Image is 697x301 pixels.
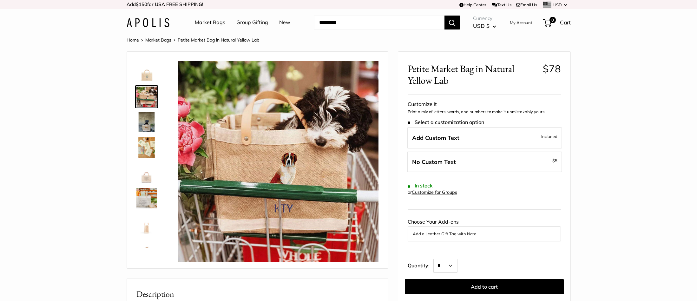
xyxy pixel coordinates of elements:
[549,17,556,23] span: 0
[412,134,459,141] span: Add Custom Text
[135,60,158,83] a: Petite Market Bag in Natural Yellow Lab
[444,16,460,29] button: Search
[560,19,571,26] span: Cart
[136,213,157,234] img: description_Side view of the Petite Market Bag
[127,37,139,43] a: Home
[541,133,557,140] span: Included
[473,23,490,29] span: USD $
[408,183,433,189] span: In stock
[510,19,532,26] a: My Account
[492,2,511,7] a: Text Us
[516,2,537,7] a: Email Us
[135,136,158,159] a: description_The artist's desk in Ventura CA
[412,158,456,166] span: No Custom Text
[178,37,259,43] span: Petite Market Bag in Natural Yellow Lab
[145,37,171,43] a: Market Bags
[459,2,486,7] a: Help Center
[135,85,158,108] a: Petite Market Bag in Natural Yellow Lab
[408,119,484,125] span: Select a customization option
[314,16,444,29] input: Search...
[279,18,290,27] a: New
[408,257,433,273] label: Quantity:
[135,212,158,235] a: description_Side view of the Petite Market Bag
[408,100,561,109] div: Customize It
[135,187,158,210] a: description_Elevated any trip to the market
[413,230,556,238] button: Add a Leather Gift Tag with Note
[473,14,496,23] span: Currency
[135,161,158,184] a: description_Seal of authenticity printed on the backside of every bag.
[236,18,268,27] a: Group Gifting
[543,17,571,28] a: 0 Cart
[135,238,158,260] a: Petite Market Bag in Natural Yellow Lab
[195,18,225,27] a: Market Bags
[136,163,157,183] img: description_Seal of authenticity printed on the backside of every bag.
[408,109,561,115] p: Print a mix of letters, words, and numbers to make it unmistakably yours.
[405,279,564,294] button: Add to cart
[408,188,457,197] div: or
[407,128,562,148] label: Add Custom Text
[543,62,561,75] span: $78
[552,158,557,163] span: $5
[127,36,259,44] nav: Breadcrumb
[407,152,562,173] label: Leave Blank
[136,188,157,208] img: description_Elevated any trip to the market
[136,112,157,132] img: Petite Market Bag in Natural Yellow Lab
[178,61,378,262] img: Petite Market Bag in Natural Yellow Lab
[135,111,158,134] a: Petite Market Bag in Natural Yellow Lab
[473,21,496,31] button: USD $
[550,157,557,164] span: -
[408,217,561,241] div: Choose Your Add-ons
[553,2,562,7] span: USD
[136,239,157,259] img: Petite Market Bag in Natural Yellow Lab
[136,137,157,158] img: description_The artist's desk in Ventura CA
[408,63,538,86] span: Petite Market Bag in Natural Yellow Lab
[136,87,157,107] img: Petite Market Bag in Natural Yellow Lab
[136,288,378,300] h2: Description
[136,1,147,7] span: $150
[136,61,157,82] img: Petite Market Bag in Natural Yellow Lab
[127,18,169,27] img: Apolis
[412,189,457,195] a: Customize for Groups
